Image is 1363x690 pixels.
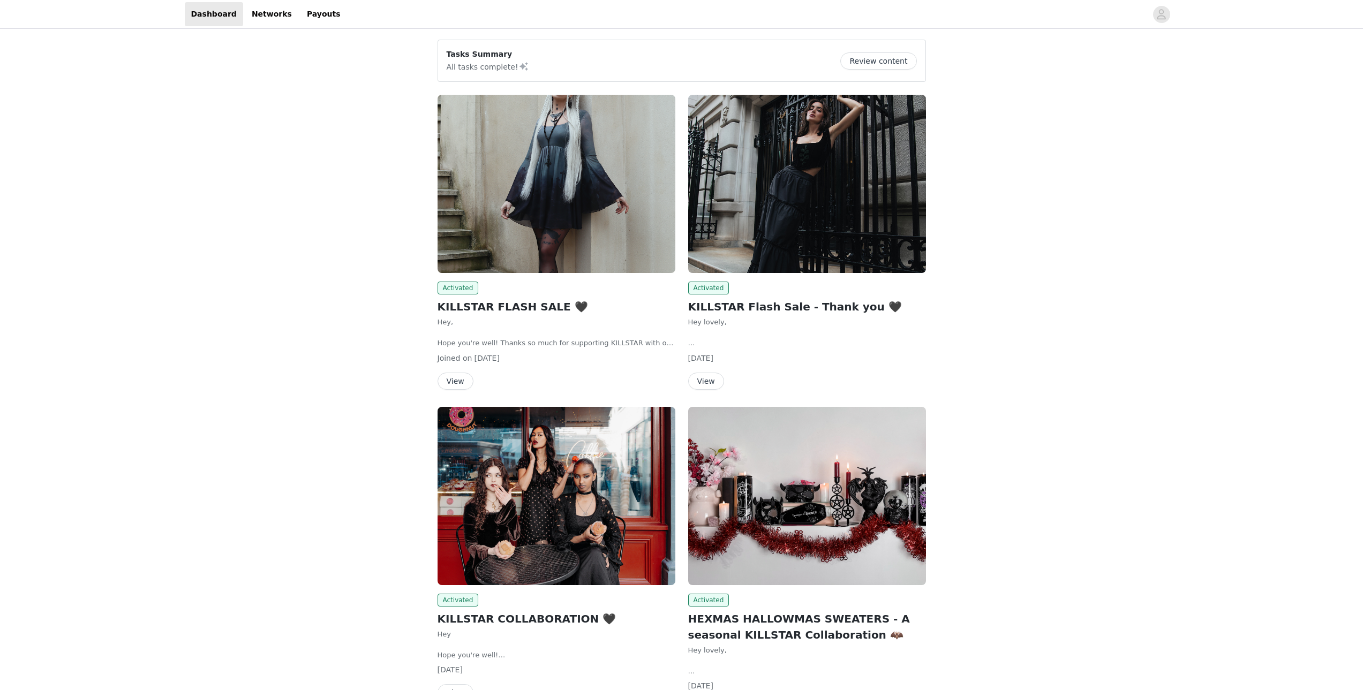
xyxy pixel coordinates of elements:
[438,611,675,627] h2: KILLSTAR COLLABORATION 🖤
[688,299,926,315] h2: KILLSTAR Flash Sale - Thank you 🖤
[688,377,724,385] a: View
[688,373,724,390] button: View
[688,666,926,677] p: We hope you're having an amazing day 🖤
[688,611,926,643] h2: HEXMAS HALLOWMAS SWEATERS - A seasonal KILLSTAR Collaboration 🦇
[688,594,729,606] span: Activated
[688,282,729,294] span: Activated
[438,594,479,606] span: Activated
[475,354,500,362] span: [DATE]
[438,377,473,385] a: View
[438,354,472,362] span: Joined on
[300,2,347,26] a: Payouts
[688,95,926,273] img: KILLSTAR - UK
[688,338,926,348] p: Thanks so much for helping us promote our flash sale! As a thank you, we'd love to send you 1-3 c...
[688,407,926,585] img: KILLSTAR - UK
[438,317,675,328] p: Hey,
[688,317,926,328] p: Hey lovely,
[438,299,675,315] h2: KILLSTAR FLASH SALE 🖤
[245,2,298,26] a: Networks
[447,60,529,73] p: All tasks complete!
[1156,6,1166,23] div: avatar
[840,52,916,70] button: Review content
[438,407,675,585] img: KILLSTAR - UK
[447,49,529,60] p: Tasks Summary
[688,645,926,656] p: Hey lovely,
[438,338,675,348] p: Hope you're well! Thanks so much for supporting KILLSTAR with our flash sale ✨
[438,282,479,294] span: Activated
[438,373,473,390] button: View
[438,665,463,674] span: [DATE]
[185,2,243,26] a: Dashboard
[438,95,675,273] img: KILLSTAR - UK
[438,650,675,661] p: Hope you're well!
[688,681,713,690] span: [DATE]
[438,629,675,640] p: Hey
[688,354,713,362] span: [DATE]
